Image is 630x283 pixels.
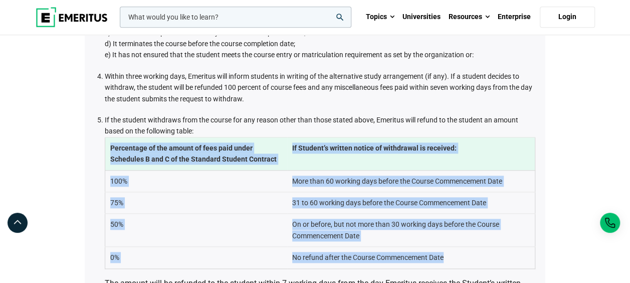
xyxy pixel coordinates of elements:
span: d) It terminates the course before the course completion date; [105,40,295,48]
li: Within three working days, Emeritus will inform students in writing of the alternative study arra... [105,71,535,104]
td: 50% [105,214,287,247]
td: 75% [105,192,287,214]
a: Login [540,7,595,28]
span: e) It has not ensured that the student meets the course entry or matriculation requirement as set... [105,51,474,59]
th: Percentage of the amount of fees paid under Schedules B and C of the Standard Student Contract [105,137,287,170]
td: More than 60 working days before the Course Commencement Date [287,170,535,192]
span: c) It does not complete the course by the course completion date; [105,29,306,37]
td: On or before, but not more than 30 working days before the Course Commencement Date [287,214,535,247]
th: If Student’s written notice of withdrawal is received: [287,137,535,170]
td: 100% [105,170,287,192]
td: 0% [105,247,287,268]
td: 31 to 60 working days before the Course Commencement Date [287,192,535,214]
td: No refund after the Course Commencement Date [287,247,535,268]
input: woocommerce-product-search-field-0 [120,7,351,28]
